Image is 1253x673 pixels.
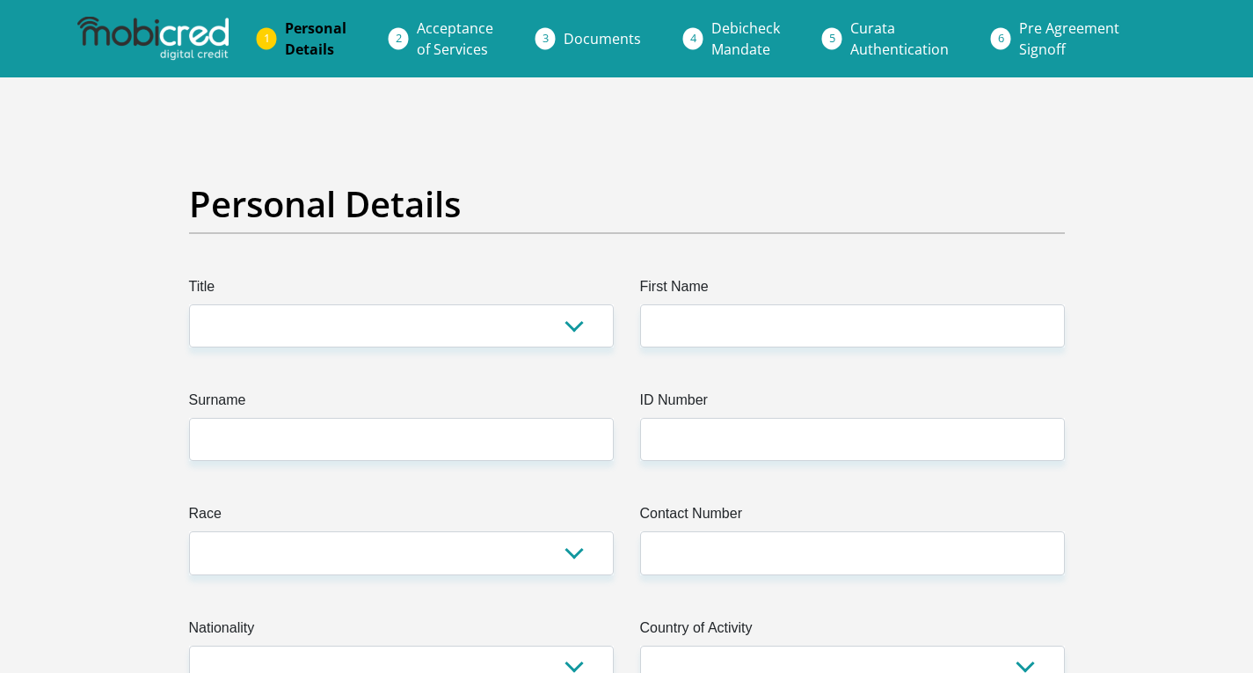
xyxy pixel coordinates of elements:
span: Personal Details [285,18,346,59]
label: Title [189,276,614,304]
label: Contact Number [640,503,1065,531]
a: Pre AgreementSignoff [1005,11,1133,67]
span: Pre Agreement Signoff [1019,18,1119,59]
span: Documents [564,29,641,48]
label: First Name [640,276,1065,304]
input: Surname [189,418,614,461]
h2: Personal Details [189,183,1065,225]
a: DebicheckMandate [697,11,794,67]
a: Acceptanceof Services [403,11,507,67]
span: Acceptance of Services [417,18,493,59]
label: Country of Activity [640,618,1065,646]
label: ID Number [640,390,1065,418]
a: Documents [550,21,655,56]
input: ID Number [640,418,1065,461]
a: CurataAuthentication [836,11,963,67]
img: mobicred logo [77,17,229,61]
label: Surname [189,390,614,418]
span: Curata Authentication [850,18,949,59]
span: Debicheck Mandate [711,18,780,59]
label: Race [189,503,614,531]
label: Nationality [189,618,614,646]
input: Contact Number [640,531,1065,574]
input: First Name [640,304,1065,347]
a: PersonalDetails [271,11,361,67]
